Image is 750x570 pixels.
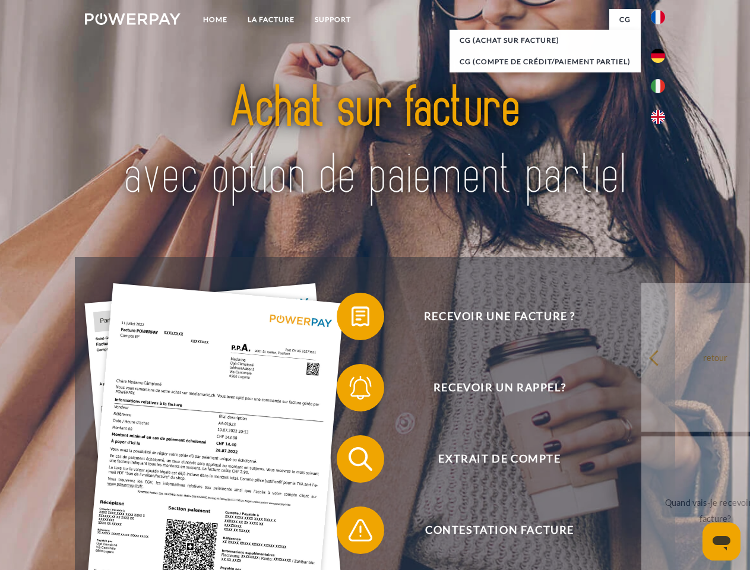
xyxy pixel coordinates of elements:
img: title-powerpay_fr.svg [113,57,637,227]
iframe: Bouton de lancement de la fenêtre de messagerie [702,522,740,560]
img: qb_bell.svg [346,373,375,403]
img: logo-powerpay-white.svg [85,13,181,25]
img: qb_warning.svg [346,515,375,545]
a: Home [193,9,238,30]
a: CG (Compte de crédit/paiement partiel) [450,51,641,72]
button: Recevoir un rappel? [337,364,645,411]
a: CG (achat sur facture) [450,30,641,51]
button: Recevoir une facture ? [337,293,645,340]
img: qb_search.svg [346,444,375,474]
img: de [651,49,665,63]
span: Contestation Facture [354,506,645,554]
a: LA FACTURE [238,9,305,30]
img: qb_bill.svg [346,302,375,331]
span: Recevoir une facture ? [354,293,645,340]
img: fr [651,10,665,24]
button: Extrait de compte [337,435,645,483]
img: it [651,79,665,93]
span: Recevoir un rappel? [354,364,645,411]
img: en [651,110,665,124]
a: CG [609,9,641,30]
span: Extrait de compte [354,435,645,483]
button: Contestation Facture [337,506,645,554]
a: Support [305,9,361,30]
